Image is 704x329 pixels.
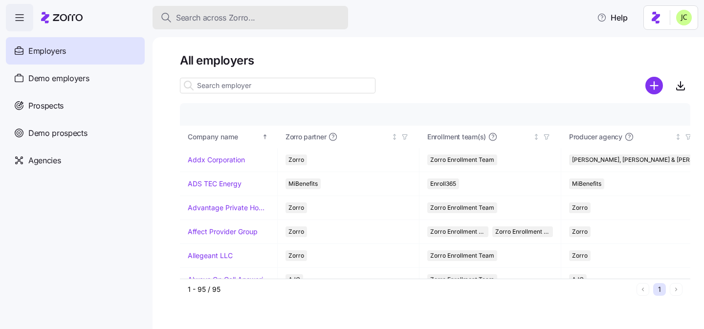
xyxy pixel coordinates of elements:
[430,202,494,213] span: Zorro Enrollment Team
[676,10,692,25] img: 0d5040ea9766abea509702906ec44285
[176,12,255,24] span: Search across Zorro...
[430,274,494,285] span: Zorro Enrollment Team
[188,203,269,213] a: Advantage Private Home Care
[188,179,242,189] a: ADS TEC Energy
[597,12,628,23] span: Help
[288,154,304,165] span: Zorro
[6,37,145,65] a: Employers
[6,147,145,174] a: Agencies
[572,274,584,285] span: AJG
[28,154,61,167] span: Agencies
[262,133,268,140] div: Sorted ascending
[288,274,300,285] span: AJG
[637,283,649,296] button: Previous page
[6,92,145,119] a: Prospects
[430,178,456,189] span: Enroll365
[653,283,666,296] button: 1
[391,133,398,140] div: Not sorted
[188,227,258,237] a: Affect Provider Group
[180,78,375,93] input: Search employer
[6,65,145,92] a: Demo employers
[286,132,326,142] span: Zorro partner
[188,132,260,142] div: Company name
[288,178,318,189] span: MiBenefits
[288,250,304,261] span: Zorro
[28,127,88,139] span: Demo prospects
[427,132,486,142] span: Enrollment team(s)
[533,133,540,140] div: Not sorted
[645,77,663,94] svg: add icon
[572,202,588,213] span: Zorro
[430,250,494,261] span: Zorro Enrollment Team
[572,178,601,189] span: MiBenefits
[561,126,703,148] th: Producer agencyNot sorted
[188,285,633,294] div: 1 - 95 / 95
[572,226,588,237] span: Zorro
[569,132,622,142] span: Producer agency
[153,6,348,29] button: Search across Zorro...
[589,8,636,27] button: Help
[188,155,245,165] a: Addx Corporation
[675,133,682,140] div: Not sorted
[28,100,64,112] span: Prospects
[495,226,550,237] span: Zorro Enrollment Experts
[278,126,419,148] th: Zorro partnerNot sorted
[670,283,682,296] button: Next page
[180,53,690,68] h1: All employers
[180,126,278,148] th: Company nameSorted ascending
[288,226,304,237] span: Zorro
[188,251,233,261] a: Allegeant LLC
[430,154,494,165] span: Zorro Enrollment Team
[28,72,89,85] span: Demo employers
[6,119,145,147] a: Demo prospects
[288,202,304,213] span: Zorro
[430,226,485,237] span: Zorro Enrollment Team
[28,45,66,57] span: Employers
[572,250,588,261] span: Zorro
[419,126,561,148] th: Enrollment team(s)Not sorted
[188,275,269,285] a: Always On Call Answering Service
